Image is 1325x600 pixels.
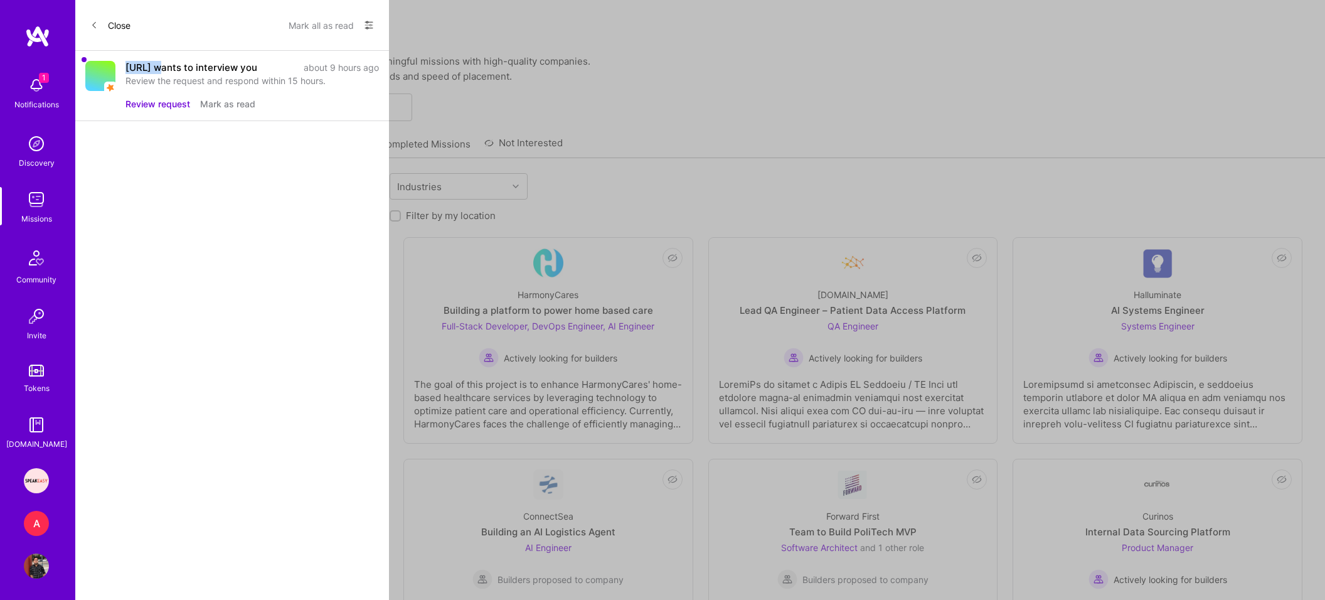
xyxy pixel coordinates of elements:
img: User Avatar [24,554,49,579]
img: logo [25,25,50,48]
div: Discovery [19,156,55,169]
img: Speakeasy: Software Engineer to help Customers write custom functions [24,468,49,493]
div: [DOMAIN_NAME] [6,437,67,451]
div: Missions [21,212,52,225]
div: about 9 hours ago [304,61,379,74]
img: star icon [104,82,117,94]
img: discovery [24,131,49,156]
img: Community [21,243,51,273]
a: A [21,511,52,536]
div: [URL] wants to interview you [125,61,257,74]
div: Community [16,273,56,286]
img: Company Logo [85,61,115,91]
button: Close [90,15,130,35]
img: tokens [29,365,44,377]
img: guide book [24,412,49,437]
div: Invite [27,329,46,342]
button: Mark all as read [289,15,354,35]
a: Speakeasy: Software Engineer to help Customers write custom functions [21,468,52,493]
img: teamwork [24,187,49,212]
button: Review request [125,97,190,110]
img: Invite [24,304,49,329]
a: User Avatar [21,554,52,579]
button: Mark as read [200,97,255,110]
div: Review the request and respond within 15 hours. [125,74,379,87]
div: A [24,511,49,536]
div: Tokens [24,382,50,395]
